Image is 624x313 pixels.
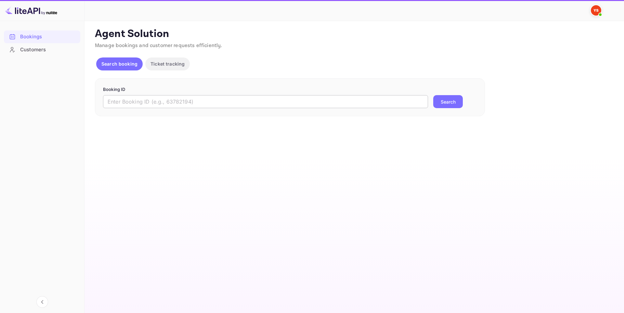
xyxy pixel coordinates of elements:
[103,95,428,108] input: Enter Booking ID (e.g., 63782194)
[36,296,48,308] button: Collapse navigation
[20,33,77,41] div: Bookings
[591,5,601,16] img: Yandex Support
[95,28,612,41] p: Agent Solution
[101,60,137,67] p: Search booking
[95,42,222,49] span: Manage bookings and customer requests efficiently.
[150,60,185,67] p: Ticket tracking
[4,31,80,43] a: Bookings
[433,95,463,108] button: Search
[4,44,80,56] a: Customers
[20,46,77,54] div: Customers
[5,5,57,16] img: LiteAPI logo
[103,86,477,93] p: Booking ID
